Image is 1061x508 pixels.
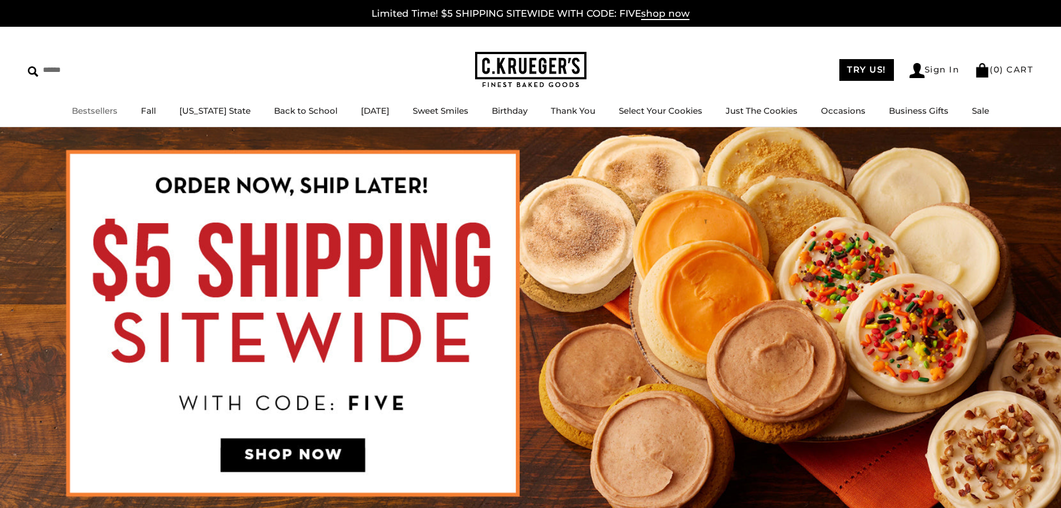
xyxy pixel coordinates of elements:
[839,59,894,81] a: TRY US!
[274,105,338,116] a: Back to School
[28,61,160,79] input: Search
[619,105,702,116] a: Select Your Cookies
[641,8,690,20] span: shop now
[889,105,948,116] a: Business Gifts
[28,66,38,77] img: Search
[72,105,118,116] a: Bestsellers
[975,64,1033,75] a: (0) CART
[994,64,1000,75] span: 0
[141,105,156,116] a: Fall
[492,105,527,116] a: Birthday
[910,63,960,78] a: Sign In
[972,105,989,116] a: Sale
[413,105,468,116] a: Sweet Smiles
[975,63,990,78] img: Bag
[821,105,866,116] a: Occasions
[371,8,690,20] a: Limited Time! $5 SHIPPING SITEWIDE WITH CODE: FIVEshop now
[910,63,925,78] img: Account
[475,52,586,88] img: C.KRUEGER'S
[551,105,595,116] a: Thank You
[179,105,251,116] a: [US_STATE] State
[361,105,389,116] a: [DATE]
[726,105,798,116] a: Just The Cookies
